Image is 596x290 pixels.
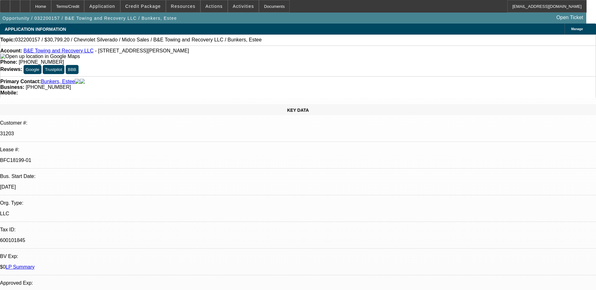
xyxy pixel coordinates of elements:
[75,79,80,84] img: facebook-icon.png
[0,54,80,59] a: View Google Maps
[26,84,71,90] span: [PHONE_NUMBER]
[205,4,223,9] span: Actions
[6,264,35,270] a: LP Summary
[201,0,227,12] button: Actions
[19,59,64,65] span: [PHONE_NUMBER]
[287,108,309,113] span: KEY DATA
[85,0,120,12] button: Application
[125,4,161,9] span: Credit Package
[89,4,115,9] span: Application
[0,67,22,72] strong: Reviews:
[233,4,254,9] span: Activities
[166,0,200,12] button: Resources
[0,54,80,59] img: Open up location in Google Maps
[0,48,22,53] strong: Account:
[95,48,189,53] span: - [STREET_ADDRESS][PERSON_NAME]
[24,65,41,74] button: Google
[171,4,195,9] span: Resources
[43,65,64,74] button: Trustpilot
[5,27,66,32] span: APPLICATION INFORMATION
[554,12,586,23] a: Open Ticket
[3,16,177,21] span: Opportunity / 032200157 / B&E Towing and Recovery LLC / Bunkers, Estee
[0,79,41,84] strong: Primary Contact:
[0,84,24,90] strong: Business:
[0,90,18,95] strong: Mobile:
[121,0,166,12] button: Credit Package
[66,65,79,74] button: BBB
[0,59,17,65] strong: Phone:
[80,79,85,84] img: linkedin-icon.png
[41,79,75,84] a: Bunkers, Estee
[24,48,94,53] a: B&E Towing and Recovery LLC
[15,37,262,43] span: 032200157 / $30,799.20 / Chevrolet Silverado / Midco Sales / B&E Towing and Recovery LLC / Bunker...
[571,27,583,31] span: Manage
[0,37,15,43] strong: Topic:
[228,0,259,12] button: Activities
